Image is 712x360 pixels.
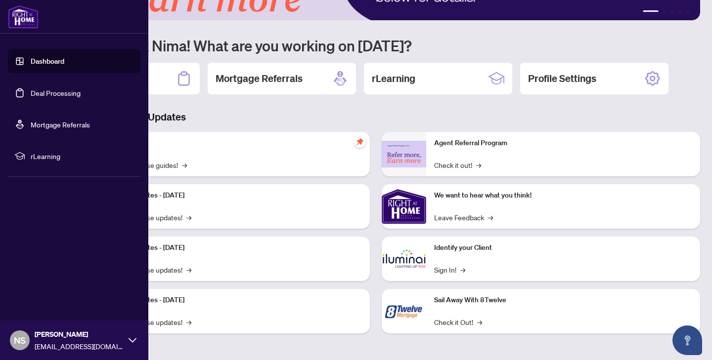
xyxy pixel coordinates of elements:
button: 4 [678,10,682,14]
span: → [186,264,191,275]
span: [EMAIL_ADDRESS][DOMAIN_NAME] [35,341,124,352]
span: [PERSON_NAME] [35,329,124,340]
span: rLearning [31,151,133,161]
img: logo [8,5,39,29]
span: → [460,264,465,275]
p: We want to hear what you think! [434,190,692,201]
h2: rLearning [372,72,415,85]
p: Platform Updates - [DATE] [104,295,362,306]
p: Identify your Client [434,242,692,253]
span: → [476,160,481,170]
a: Mortgage Referrals [31,120,90,129]
button: Open asap [672,325,702,355]
button: 2 [663,10,667,14]
p: Platform Updates - [DATE] [104,242,362,253]
span: → [477,317,482,327]
h3: Brokerage & Industry Updates [51,110,700,124]
a: Deal Processing [31,88,81,97]
h2: Mortgage Referrals [216,72,303,85]
a: Check it Out!→ [434,317,482,327]
span: pushpin [354,136,366,148]
p: Self-Help [104,138,362,149]
span: → [488,212,493,223]
span: NS [14,333,26,347]
a: Check it out!→ [434,160,481,170]
a: Leave Feedback→ [434,212,493,223]
img: We want to hear what you think! [382,184,426,229]
p: Platform Updates - [DATE] [104,190,362,201]
h2: Profile Settings [528,72,596,85]
a: Dashboard [31,57,64,66]
h1: Welcome back Nima! What are you working on [DATE]? [51,36,700,55]
span: → [186,212,191,223]
img: Identify your Client [382,237,426,281]
button: 5 [686,10,690,14]
p: Agent Referral Program [434,138,692,149]
img: Sail Away With 8Twelve [382,289,426,333]
a: Sign In!→ [434,264,465,275]
button: 1 [643,10,659,14]
p: Sail Away With 8Twelve [434,295,692,306]
span: → [182,160,187,170]
span: → [186,317,191,327]
button: 3 [670,10,674,14]
img: Agent Referral Program [382,141,426,168]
